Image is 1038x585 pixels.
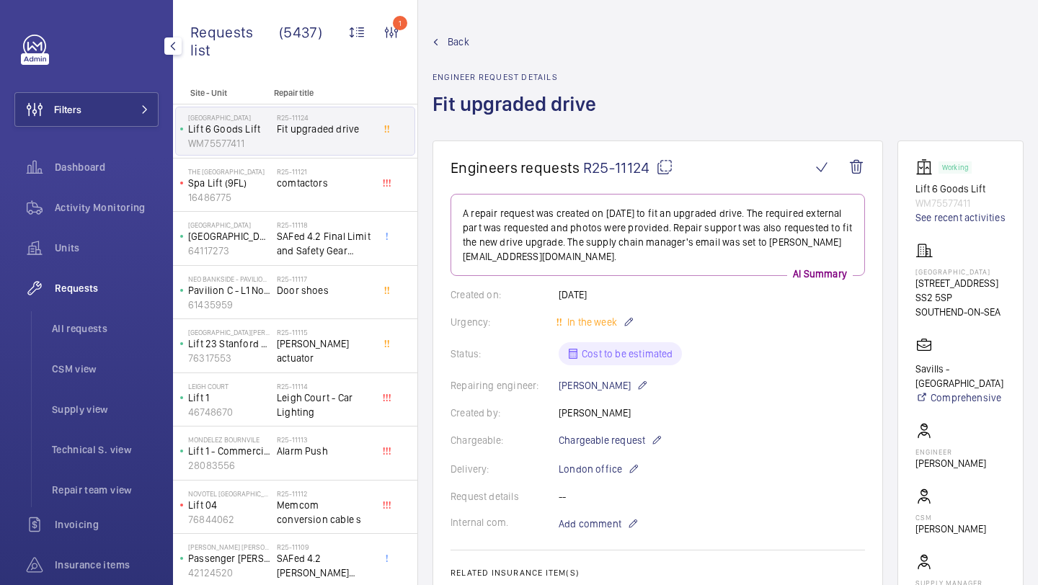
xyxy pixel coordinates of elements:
[188,244,271,258] p: 64117273
[559,460,639,478] p: London office
[188,176,271,190] p: Spa Lift (9FL)
[463,206,853,264] p: A repair request was created on [DATE] to fit an upgraded drive. The required external part was r...
[277,283,372,298] span: Door shoes
[188,122,271,136] p: Lift 6 Goods Lift
[277,435,372,444] h2: R25-11113
[188,498,271,512] p: Lift 04
[188,551,271,566] p: Passenger [PERSON_NAME]
[277,551,372,580] span: SAFed 4.2 [PERSON_NAME] [PERSON_NAME] [PERSON_NAME] Lift
[432,91,605,140] h1: Fit upgraded drive
[188,382,271,390] p: Leigh Court
[188,351,271,365] p: 76317553
[915,390,1006,405] a: Comprehensive
[277,328,372,336] h2: R25-11115
[190,23,279,59] span: Requests list
[188,512,271,527] p: 76844062
[188,542,271,551] p: [PERSON_NAME] [PERSON_NAME], [GEOGRAPHIC_DATA]
[451,158,580,177] span: Engineers requests
[55,160,159,174] span: Dashboard
[915,210,1006,225] a: See recent activities
[277,542,372,551] h2: R25-11109
[52,362,159,376] span: CSM view
[277,390,372,419] span: Leigh Court - Car Lighting
[559,433,645,447] span: Chargeable request
[52,442,159,457] span: Technical S. view
[277,489,372,498] h2: R25-11112
[188,229,271,244] p: [GEOGRAPHIC_DATA]
[564,316,617,328] span: In the week
[942,165,968,170] p: Working
[188,435,271,444] p: Mondelez Bournvile
[54,102,81,117] span: Filters
[277,113,372,122] h2: R25-11124
[915,513,986,522] p: CSM
[188,298,271,312] p: 61435959
[188,566,271,580] p: 42124520
[277,167,372,176] h2: R25-11121
[559,377,648,394] p: [PERSON_NAME]
[274,88,369,98] p: Repair title
[52,483,159,497] span: Repair team view
[188,390,271,405] p: Lift 1
[188,458,271,473] p: 28083556
[277,176,372,190] span: comtactors
[277,336,372,365] span: [PERSON_NAME] actuator
[915,522,986,536] p: [PERSON_NAME]
[277,122,372,136] span: Fit upgraded drive
[915,447,986,456] p: Engineer
[277,444,372,458] span: Alarm Push
[55,200,159,215] span: Activity Monitoring
[277,229,372,258] span: SAFed 4.2 Final Limit and Safety Gear Switches
[188,489,271,498] p: NOVOTEL [GEOGRAPHIC_DATA] [GEOGRAPHIC_DATA]
[188,136,271,151] p: WM75577411
[915,290,1006,319] p: SS2 5SP SOUTHEND-ON-SEA
[173,88,268,98] p: Site - Unit
[277,274,372,283] h2: R25-11117
[915,362,1006,390] p: Savills - [GEOGRAPHIC_DATA]
[915,196,1006,210] p: WM75577411
[559,517,621,531] span: Add comment
[188,220,271,229] p: [GEOGRAPHIC_DATA]
[188,113,271,122] p: [GEOGRAPHIC_DATA]
[52,402,159,416] span: Supply view
[55,281,159,295] span: Requests
[55,558,159,572] span: Insurance items
[448,35,469,49] span: Back
[188,167,271,176] p: The [GEOGRAPHIC_DATA]
[277,498,372,527] span: Memcom conversion cable s
[188,190,271,205] p: 16486775
[915,456,986,470] p: [PERSON_NAME]
[55,241,159,255] span: Units
[451,568,865,578] h2: Related insurance item(s)
[188,336,271,351] p: Lift 23 Stanford Wing (Scissor)
[188,405,271,419] p: 46748670
[915,267,1006,276] p: [GEOGRAPHIC_DATA]
[915,182,1006,196] p: Lift 6 Goods Lift
[277,220,372,229] h2: R25-11118
[188,328,271,336] p: [GEOGRAPHIC_DATA][PERSON_NAME]
[915,276,1006,290] p: [STREET_ADDRESS]
[188,274,271,283] p: Neo Bankside - Pavilion C
[787,267,853,281] p: AI Summary
[188,444,271,458] p: Lift 1 - Commercial - [GEOGRAPHIC_DATA]
[14,92,159,127] button: Filters
[188,283,271,298] p: Pavilion C - L1 North FF - 299809014
[277,382,372,390] h2: R25-11114
[432,72,605,82] h2: Engineer request details
[52,321,159,336] span: All requests
[583,158,673,177] span: R25-11124
[915,158,939,176] img: elevator.svg
[55,517,159,532] span: Invoicing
